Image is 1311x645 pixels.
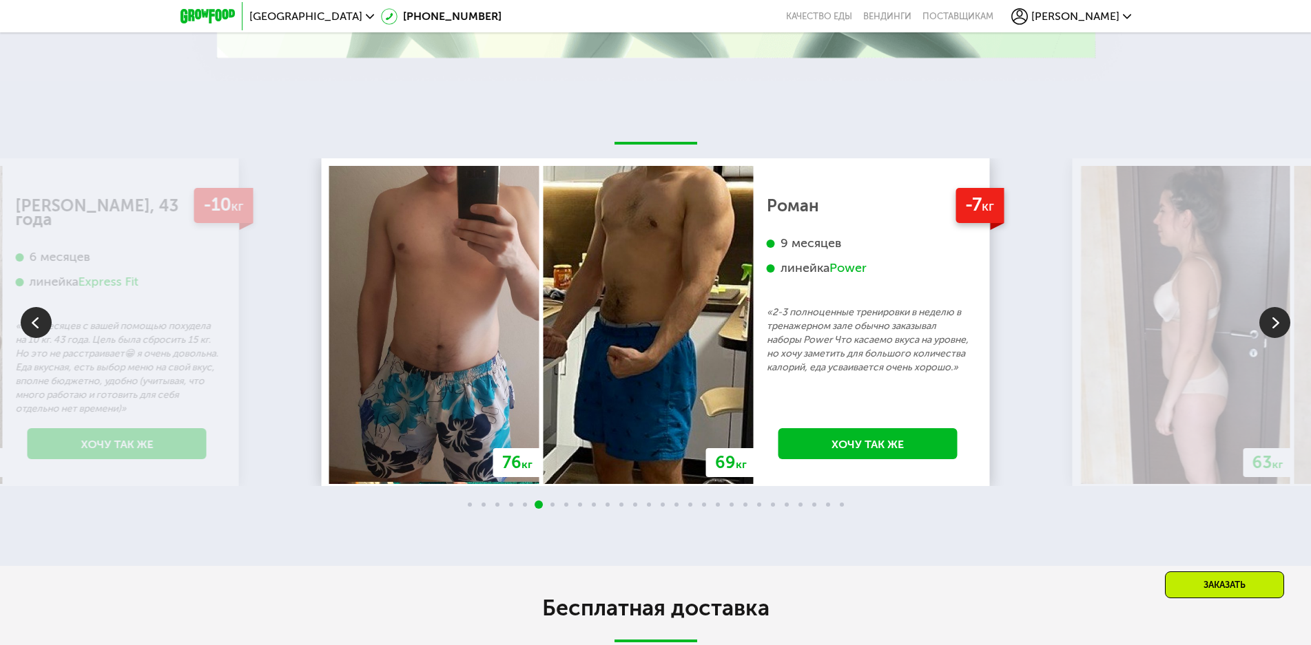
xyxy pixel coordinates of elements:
div: Заказать [1165,571,1284,598]
a: Качество еды [786,11,852,22]
span: кг [231,198,243,214]
span: [PERSON_NAME] [1031,11,1119,22]
div: -7 [956,188,1004,223]
div: линейка [16,274,218,290]
span: кг [1272,458,1283,471]
div: [PERSON_NAME], 43 года [16,199,218,226]
div: 9 месяцев [767,235,969,251]
span: [GEOGRAPHIC_DATA] [249,11,362,22]
div: 69 [706,448,756,477]
div: линейка [767,260,969,276]
p: «2-3 полноценные тренировки в неделю в тренажерном зале обычно заказывал наборы Power Что касаемо... [767,306,969,374]
div: -10 [194,188,253,223]
span: кг [522,458,533,471]
a: Хочу так же [778,428,958,459]
img: Slide left [21,307,52,338]
div: 63 [1243,448,1292,477]
div: поставщикам [922,11,993,22]
div: Power [829,260,867,276]
span: кг [736,458,747,471]
img: Slide right [1259,307,1290,338]
div: 76 [493,448,541,477]
div: Express Fit [79,274,138,290]
span: кг [982,198,994,214]
div: 6 месяцев [16,249,218,265]
h2: Бесплатная доставка [270,594,1042,622]
a: Вендинги [863,11,911,22]
p: «За 6 месяцев с вашей помощью похудела на 10 кг. 43 года. Цель была сбросить 15 кг. Но это не рас... [16,319,218,416]
a: Хочу так же [28,428,207,459]
a: [PHONE_NUMBER] [381,8,502,25]
div: Роман [767,199,969,213]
